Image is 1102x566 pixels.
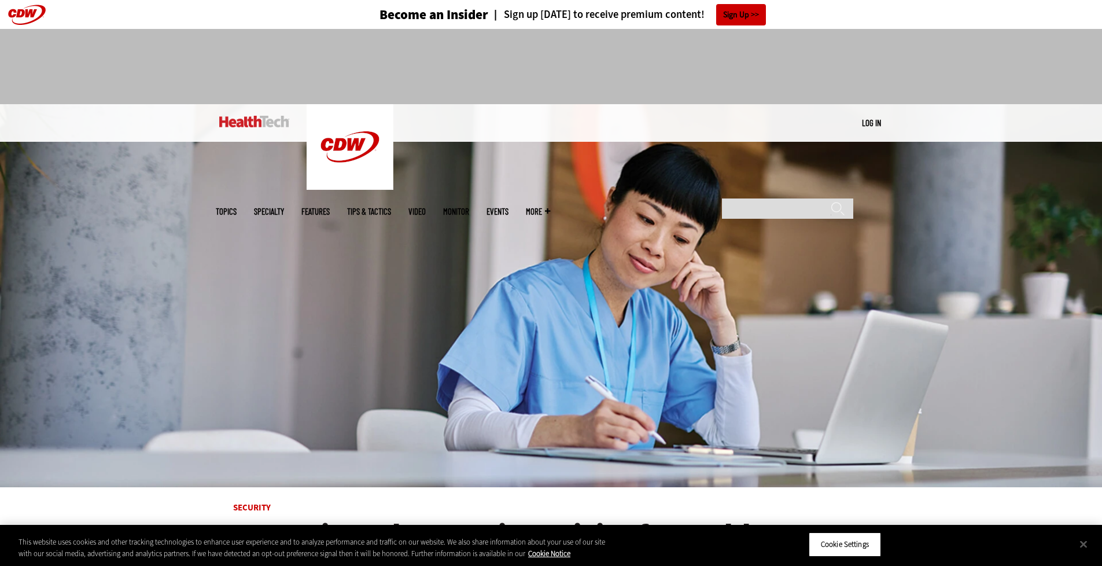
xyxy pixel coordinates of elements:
[528,549,570,558] a: More information about your privacy
[347,207,391,216] a: Tips & Tactics
[307,104,393,190] img: Home
[19,536,606,559] div: This website uses cookies and other tracking technologies to enhance user experience and to analy...
[408,207,426,216] a: Video
[341,41,762,93] iframe: advertisement
[379,8,488,21] h3: Become an Insider
[488,9,705,20] a: Sign up [DATE] to receive premium content!
[336,8,488,21] a: Become an Insider
[254,207,284,216] span: Specialty
[486,207,508,216] a: Events
[233,502,271,513] a: Security
[809,532,881,557] button: Cookie Settings
[307,181,393,193] a: CDW
[443,207,469,216] a: MonITor
[862,117,881,129] div: User menu
[301,207,330,216] a: Features
[219,116,289,127] img: Home
[716,4,766,25] a: Sign Up
[862,117,881,128] a: Log in
[526,207,550,216] span: More
[216,207,237,216] span: Topics
[1071,531,1096,557] button: Close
